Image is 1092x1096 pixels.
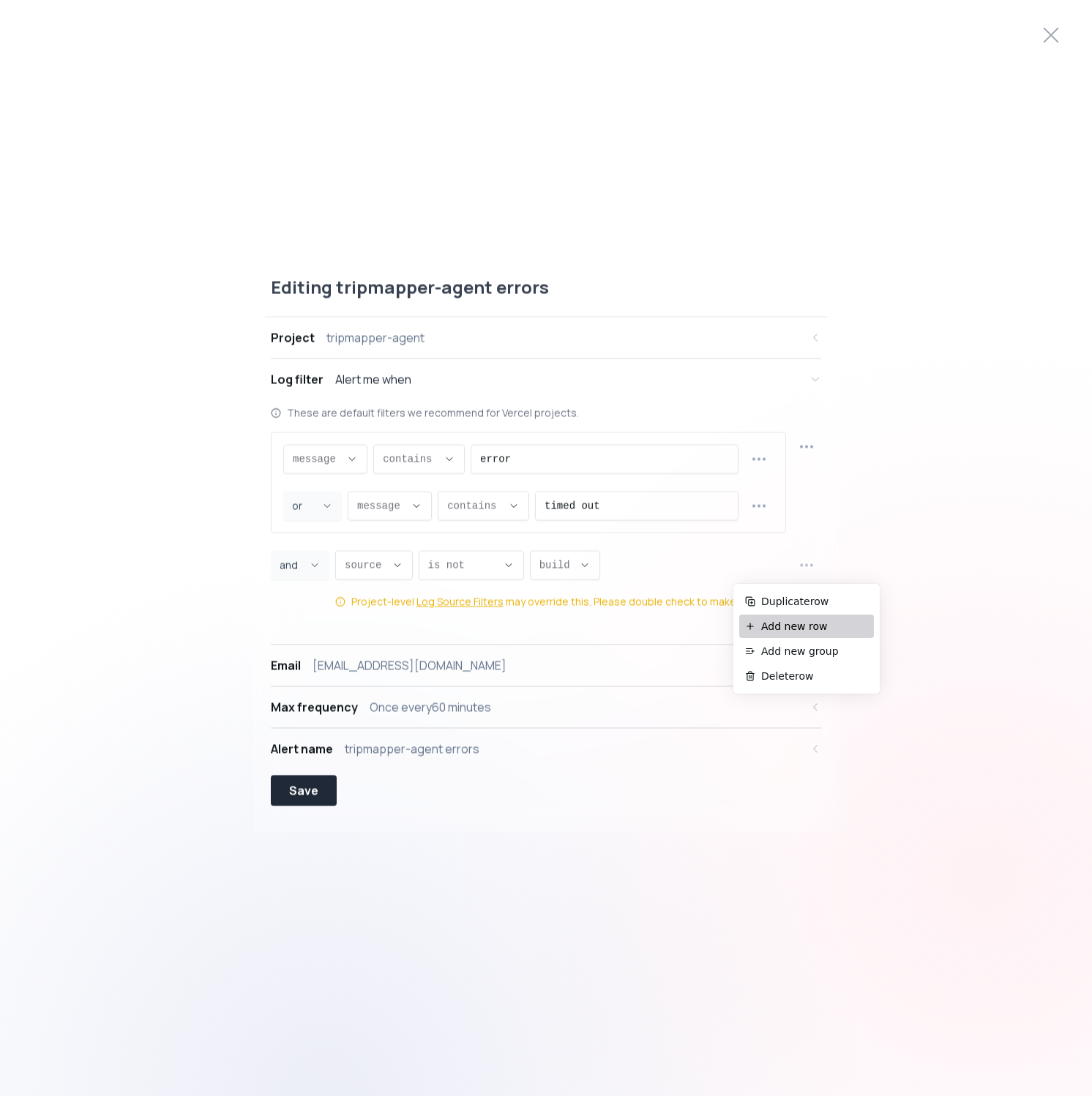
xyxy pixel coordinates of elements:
[761,594,868,609] span: Duplicate row
[348,492,432,521] button: Descriptive Select
[428,558,497,573] span: is not
[345,740,479,758] div: tripmapper-agent errors
[761,669,868,683] span: Delete row
[357,499,405,514] span: message
[280,558,303,573] span: and
[335,371,411,389] div: Alert me when
[345,558,386,573] span: source
[289,782,318,800] div: Save
[271,329,315,347] div: Project
[438,492,529,521] button: Descriptive Select
[271,406,821,421] div: These are default filters we recommend for Vercel projects.
[416,595,504,609] a: Log Source Filters
[271,551,329,580] button: Joiner Select
[530,551,600,580] button: Descriptive Select
[480,446,729,473] input: Enter text value...
[739,590,874,688] ul: Static Actions
[292,499,315,514] span: or
[545,492,729,520] input: Enter text value...
[419,551,524,580] button: Descriptive Select
[761,619,868,634] span: Add new row
[383,452,438,467] span: contains
[326,329,425,347] div: tripmapper-agent
[271,371,324,389] div: Log filter
[271,699,358,716] div: Max frequency
[539,558,573,573] span: build
[271,740,333,758] div: Alert name
[265,276,827,318] div: Editing tripmapper-agent errors
[370,699,491,716] div: Once every 60 minutes
[271,657,301,675] div: Email
[351,595,764,609] div: Project-level may override this. Please double check to make sure!
[761,644,868,658] span: Add new group
[313,657,506,675] div: [EMAIL_ADDRESS][DOMAIN_NAME]
[373,445,465,474] button: Descriptive Select
[283,445,367,474] button: Descriptive Select
[293,452,340,467] span: message
[283,492,342,521] button: Joiner Select
[447,499,502,514] span: contains
[736,587,877,691] div: Static Actions
[335,551,413,580] button: Descriptive Select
